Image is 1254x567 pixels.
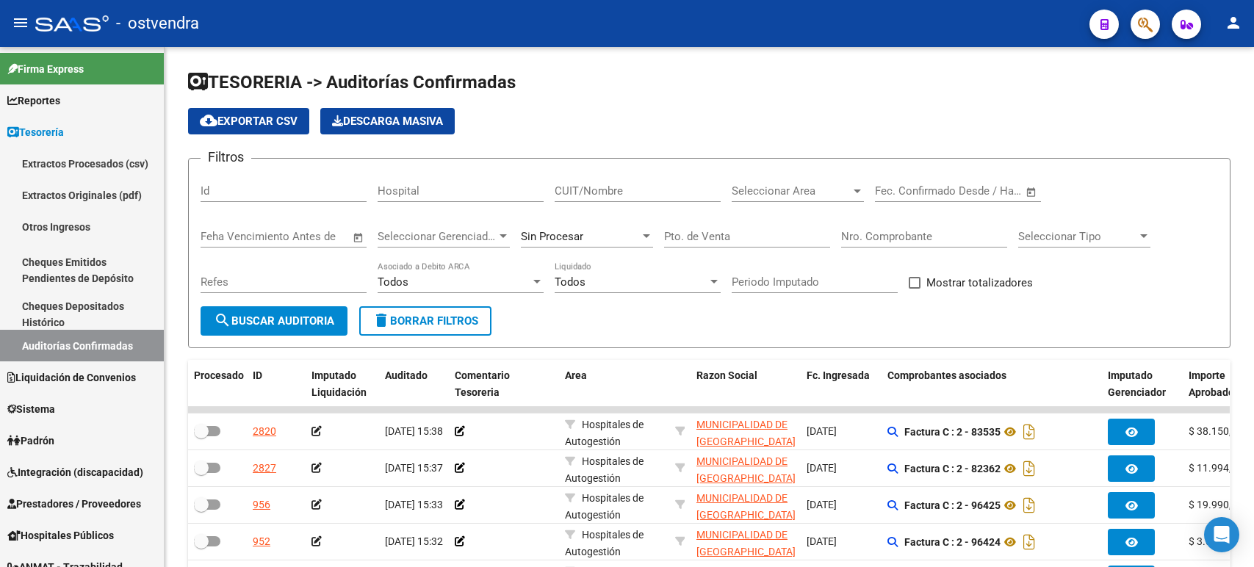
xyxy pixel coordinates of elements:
span: Seleccionar Tipo [1018,230,1137,243]
span: Comentario Tesoreria [455,369,510,398]
span: Firma Express [7,61,84,77]
button: Buscar Auditoria [201,306,347,336]
span: MUNICIPALIDAD DE [GEOGRAPHIC_DATA][PERSON_NAME] [696,419,796,464]
span: $ 38.150,00 [1189,425,1243,437]
datatable-header-cell: Comentario Tesoreria [449,360,559,408]
span: $ 19.990,00 [1189,499,1243,510]
span: Prestadores / Proveedores [7,496,141,512]
span: [DATE] 15:38 [385,425,443,437]
span: [DATE] 15:33 [385,499,443,510]
i: Descargar documento [1020,457,1039,480]
span: Borrar Filtros [372,314,478,328]
datatable-header-cell: Fc. Ingresada [801,360,882,408]
span: Descarga Masiva [332,115,443,128]
span: Integración (discapacidad) [7,464,143,480]
input: End date [936,184,1007,198]
datatable-header-cell: Imputado Liquidación [306,360,379,408]
span: Todos [555,275,585,289]
span: Mostrar totalizadores [926,274,1033,292]
span: - ostvendra [116,7,199,40]
input: Start date [875,184,923,198]
div: - 30999262542 [696,453,795,484]
span: [DATE] [807,535,837,547]
span: Buscar Auditoria [214,314,334,328]
span: ID [253,369,262,381]
span: Reportes [7,93,60,109]
span: Hospitales de Autogestión [565,419,644,447]
span: Hospitales de Autogestión [565,492,644,521]
span: Seleccionar Area [732,184,851,198]
span: Sistema [7,401,55,417]
span: Seleccionar Gerenciador [378,230,497,243]
datatable-header-cell: Razon Social [691,360,801,408]
span: Imputado Gerenciador [1108,369,1166,398]
span: Liquidación de Convenios [7,369,136,386]
span: Tesorería [7,124,64,140]
datatable-header-cell: Imputado Gerenciador [1102,360,1183,408]
mat-icon: person [1225,14,1242,32]
mat-icon: search [214,311,231,329]
div: - 30999262542 [696,527,795,557]
datatable-header-cell: Procesado [188,360,247,408]
span: Area [565,369,587,381]
span: Sin Procesar [521,230,583,243]
div: - 30999262542 [696,416,795,447]
div: 2827 [253,460,276,477]
i: Descargar documento [1020,530,1039,554]
datatable-header-cell: Area [559,360,669,408]
app-download-masive: Descarga masiva de comprobantes (adjuntos) [320,108,455,134]
span: Padrón [7,433,54,449]
span: Hospitales de Autogestión [565,529,644,557]
span: [DATE] [807,462,837,474]
button: Open calendar [1023,184,1040,201]
strong: Factura C : 2 - 82362 [904,463,1001,474]
i: Descargar documento [1020,420,1039,444]
strong: Factura C : 2 - 83535 [904,426,1001,438]
strong: Factura C : 2 - 96424 [904,536,1001,548]
span: Exportar CSV [200,115,298,128]
datatable-header-cell: ID [247,360,306,408]
button: Open calendar [350,229,367,246]
div: 952 [253,533,270,550]
mat-icon: cloud_download [200,112,217,129]
mat-icon: delete [372,311,390,329]
span: MUNICIPALIDAD DE [GEOGRAPHIC_DATA][PERSON_NAME] [696,455,796,501]
span: TESORERIA -> Auditorías Confirmadas [188,72,516,93]
div: 2820 [253,423,276,440]
datatable-header-cell: Auditado [379,360,449,408]
span: $ 3.040,00 [1189,535,1237,547]
div: 956 [253,496,270,513]
span: Razon Social [696,369,757,381]
span: MUNICIPALIDAD DE [GEOGRAPHIC_DATA][PERSON_NAME] [696,492,796,538]
button: Descarga Masiva [320,108,455,134]
span: Fc. Ingresada [807,369,870,381]
span: Imputado Liquidación [311,369,367,398]
div: Open Intercom Messenger [1204,517,1239,552]
i: Descargar documento [1020,494,1039,517]
datatable-header-cell: Comprobantes asociados [882,360,1102,408]
h3: Filtros [201,147,251,167]
span: [DATE] 15:37 [385,462,443,474]
span: Auditado [385,369,428,381]
span: Hospitales de Autogestión [565,455,644,484]
span: [DATE] [807,499,837,510]
span: Procesado [194,369,244,381]
button: Exportar CSV [188,108,309,134]
span: [DATE] 15:32 [385,535,443,547]
span: Todos [378,275,408,289]
span: Comprobantes asociados [887,369,1006,381]
span: [DATE] [807,425,837,437]
mat-icon: menu [12,14,29,32]
span: Hospitales Públicos [7,527,114,543]
span: Importe Aprobado [1189,369,1234,398]
strong: Factura C : 2 - 96425 [904,499,1001,511]
button: Borrar Filtros [359,306,491,336]
span: $ 11.994,00 [1189,462,1243,474]
div: - 30999262542 [696,490,795,521]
